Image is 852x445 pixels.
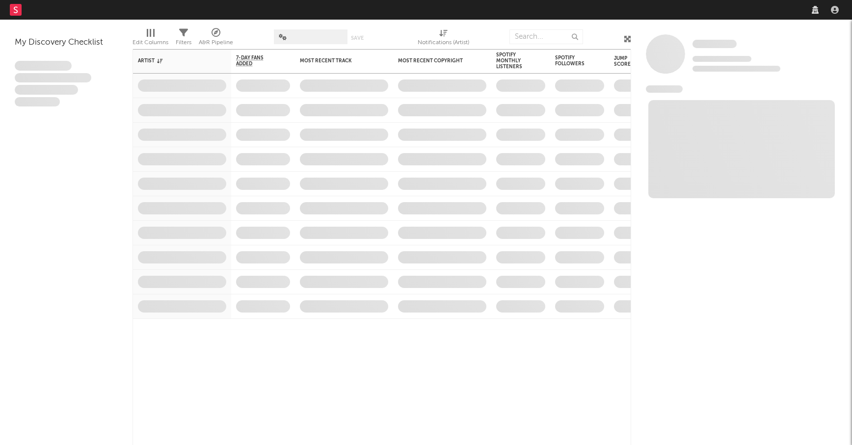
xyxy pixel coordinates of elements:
span: Lorem ipsum dolor [15,61,72,71]
span: 0 fans last week [692,66,780,72]
span: Aliquam viverra [15,97,60,107]
a: Some Artist [692,39,737,49]
span: News Feed [646,85,683,93]
span: Praesent ac interdum [15,85,78,95]
div: Jump Score [614,55,639,67]
span: 7-Day Fans Added [236,55,275,67]
div: Most Recent Track [300,58,373,64]
button: Save [351,35,364,41]
div: A&R Pipeline [199,37,233,49]
span: Tracking Since: [DATE] [692,56,751,62]
div: Notifications (Artist) [418,25,469,53]
span: Integer aliquet in purus et [15,73,91,83]
div: Spotify Monthly Listeners [496,52,531,70]
span: Some Artist [692,40,737,48]
div: Spotify Followers [555,55,589,67]
div: Filters [176,37,191,49]
div: Notifications (Artist) [418,37,469,49]
div: Artist [138,58,212,64]
input: Search... [509,29,583,44]
div: Filters [176,25,191,53]
div: My Discovery Checklist [15,37,118,49]
div: A&R Pipeline [199,25,233,53]
div: Most Recent Copyright [398,58,472,64]
div: Edit Columns [133,25,168,53]
div: Edit Columns [133,37,168,49]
